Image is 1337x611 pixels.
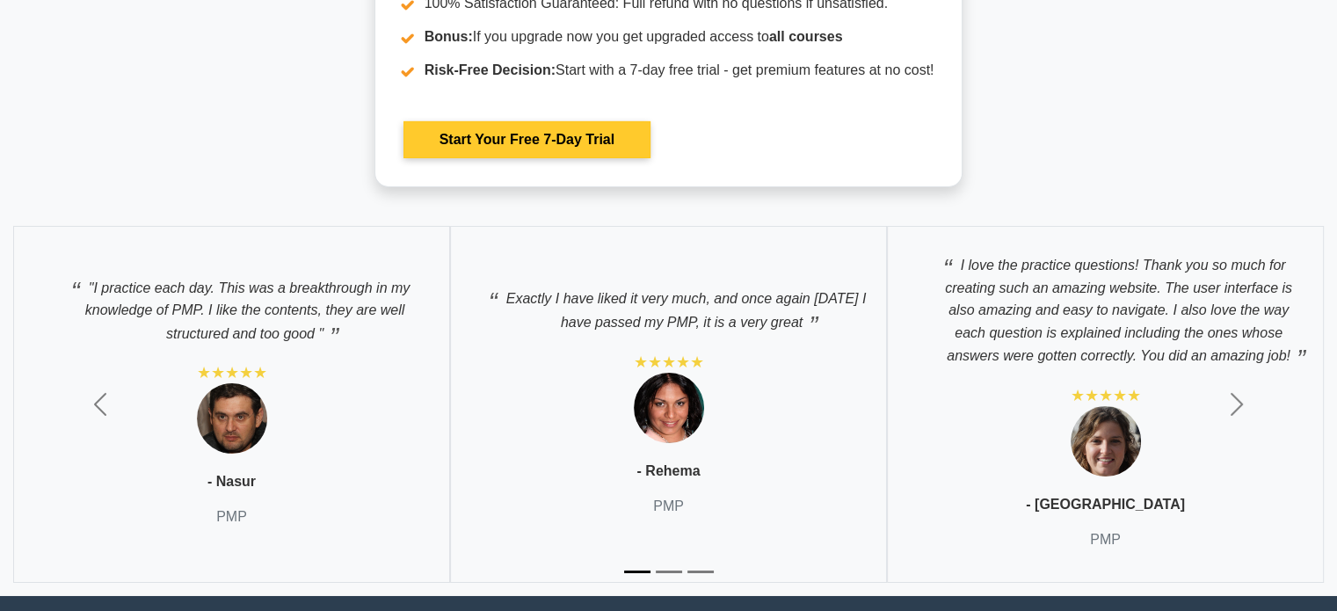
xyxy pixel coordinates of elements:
a: Start Your Free 7-Day Trial [403,121,650,158]
div: ★★★★★ [197,362,267,383]
p: I love the practice questions! Thank you so much for creating such an amazing website. The user i... [905,244,1305,367]
button: Slide 3 [687,562,714,582]
p: - Nasur [207,471,256,492]
img: Testimonial 1 [197,383,267,454]
button: Slide 1 [624,562,650,582]
p: PMP [653,496,684,517]
p: "I practice each day. This was a breakthrough in my knowledge of PMP. I like the contents, they a... [32,267,432,346]
p: - Rehema [636,461,700,482]
img: Testimonial 3 [1071,406,1141,476]
p: PMP [216,506,247,527]
p: Exactly I have liked it very much, and once again [DATE] I have passed my PMP, it is a very great [469,278,868,333]
button: Slide 2 [656,562,682,582]
div: ★★★★★ [634,352,704,373]
p: PMP [1090,529,1121,550]
p: - [GEOGRAPHIC_DATA] [1026,494,1185,515]
div: ★★★★★ [1071,385,1141,406]
img: Testimonial 2 [634,373,704,443]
